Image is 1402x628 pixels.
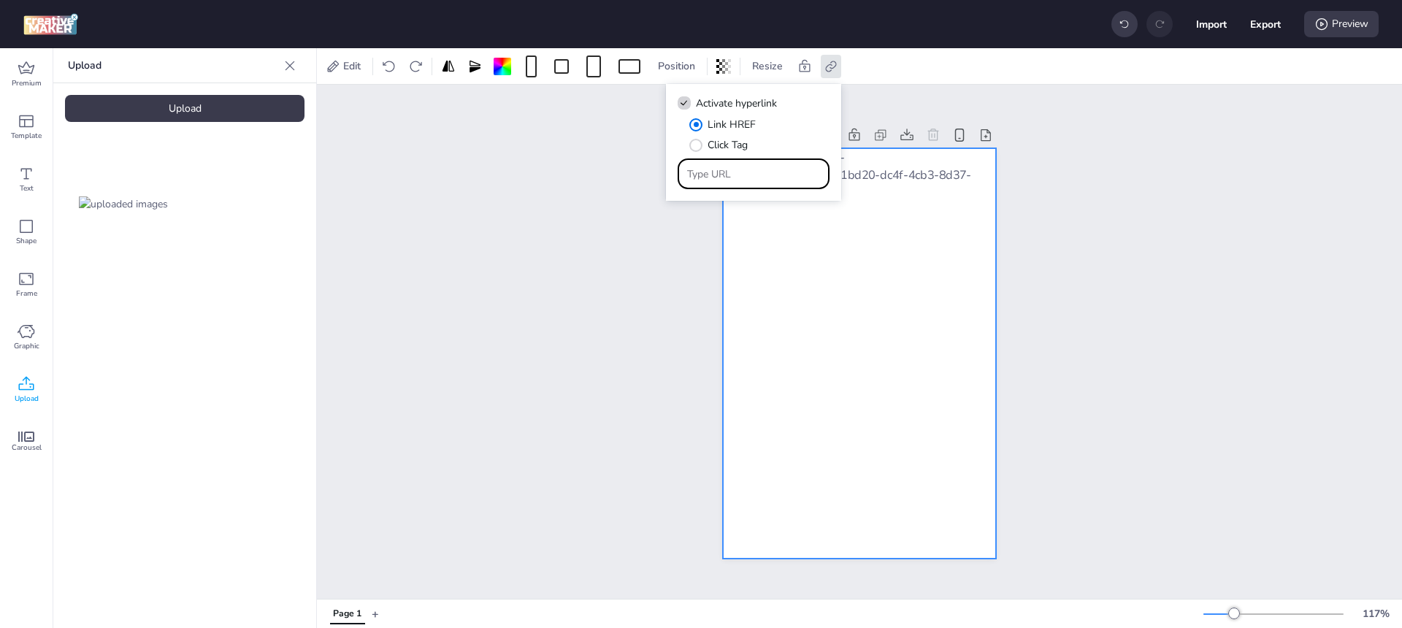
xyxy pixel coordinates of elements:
span: Link HREF [708,117,756,132]
div: 117 % [1358,606,1393,621]
span: Text [20,183,34,194]
span: Edit [340,58,364,74]
span: Premium [12,77,42,89]
div: Page 1 [333,608,361,621]
button: Export [1250,9,1281,39]
span: Graphic [14,340,39,352]
div: Preview [1304,11,1379,37]
span: Resize [749,58,786,74]
img: uploaded images [79,196,168,212]
input: Type URL [687,166,821,182]
span: Template [11,130,42,142]
span: Shape [16,235,37,247]
img: logo Creative Maker [23,13,78,35]
div: Upload [65,95,304,122]
div: Tabs [323,601,372,627]
span: Click Tag [708,137,748,153]
span: Position [655,58,698,74]
span: Frame [16,288,37,299]
p: Upload [68,48,278,83]
button: + [372,601,379,627]
button: Import [1196,9,1227,39]
span: Carousel [12,442,42,453]
span: Upload [15,393,39,405]
span: Activate hyperlink [696,96,777,111]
